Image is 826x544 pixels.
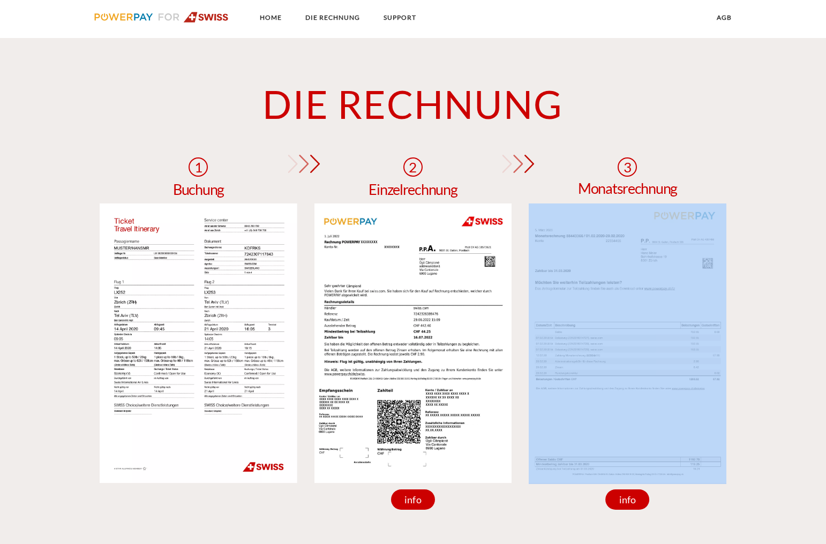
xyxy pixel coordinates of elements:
[369,182,457,197] h4: Einzelrechnung
[578,181,677,195] h4: Monatsrechnung
[94,12,229,22] img: logo-swiss.svg
[403,157,423,177] div: 2
[708,8,741,27] a: agb
[284,155,321,172] img: pfeil-swiss.png
[606,489,650,510] div: info
[296,8,369,27] a: DIE RECHNUNG
[498,155,536,172] img: pfeil-swiss.png
[251,8,291,27] a: Home
[618,157,637,177] div: 3
[529,203,726,482] img: monthly_invoice_swiss_de.jpg
[391,489,435,510] div: info
[314,203,512,482] img: single_invoice_swiss_de.jpg
[173,182,224,197] h4: Buchung
[100,203,297,482] img: swiss_bookingconfirmation.jpg
[91,80,735,128] h1: DIE RECHNUNG
[374,8,425,27] a: SUPPORT
[189,157,208,177] div: 1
